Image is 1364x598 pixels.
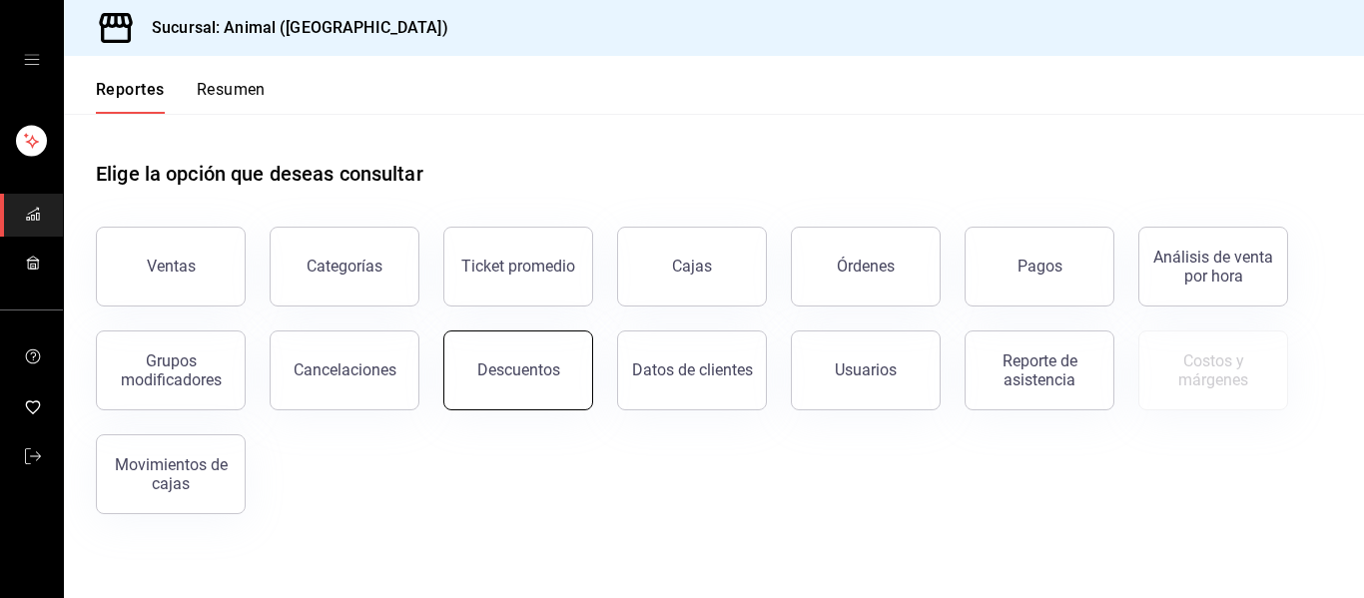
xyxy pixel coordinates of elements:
button: Usuarios [791,330,941,410]
div: Cancelaciones [294,360,396,379]
div: Usuarios [835,360,897,379]
div: Cajas [672,255,713,279]
button: Descuentos [443,330,593,410]
div: Pagos [1018,257,1062,276]
div: Costos y márgenes [1151,351,1275,389]
div: navigation tabs [96,80,266,114]
button: Ventas [96,227,246,306]
a: Cajas [617,227,767,306]
h3: Sucursal: Animal ([GEOGRAPHIC_DATA]) [136,16,448,40]
button: Resumen [197,80,266,114]
button: Grupos modificadores [96,330,246,410]
div: Categorías [307,257,382,276]
div: Datos de clientes [632,360,753,379]
div: Grupos modificadores [109,351,233,389]
div: Ventas [147,257,196,276]
div: Movimientos de cajas [109,455,233,493]
div: Ticket promedio [461,257,575,276]
button: Contrata inventarios para ver este reporte [1138,330,1288,410]
button: open drawer [24,52,40,68]
div: Reporte de asistencia [978,351,1101,389]
div: Órdenes [837,257,895,276]
button: Cancelaciones [270,330,419,410]
div: Descuentos [477,360,560,379]
div: Análisis de venta por hora [1151,248,1275,286]
button: Ticket promedio [443,227,593,306]
button: Órdenes [791,227,941,306]
button: Reporte de asistencia [965,330,1114,410]
h1: Elige la opción que deseas consultar [96,159,423,189]
button: Reportes [96,80,165,114]
button: Datos de clientes [617,330,767,410]
button: Pagos [965,227,1114,306]
button: Categorías [270,227,419,306]
button: Movimientos de cajas [96,434,246,514]
button: Análisis de venta por hora [1138,227,1288,306]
